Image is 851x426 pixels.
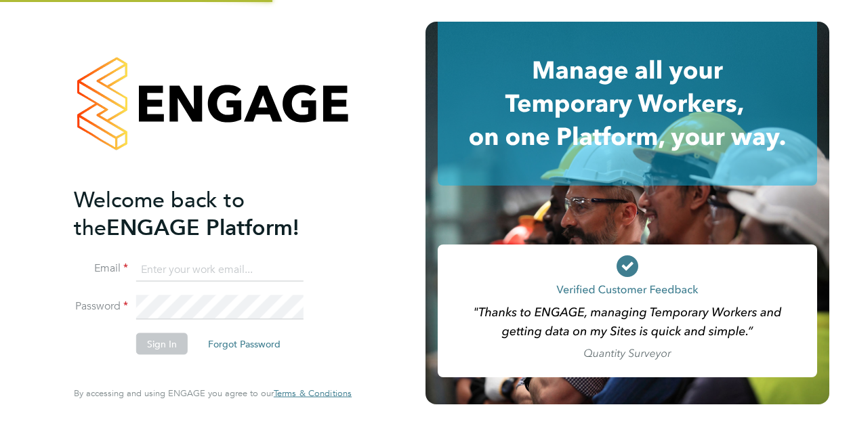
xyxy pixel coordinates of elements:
[274,387,352,399] span: Terms & Conditions
[197,333,291,355] button: Forgot Password
[74,261,128,276] label: Email
[74,186,338,241] h2: ENGAGE Platform!
[136,333,188,355] button: Sign In
[74,387,352,399] span: By accessing and using ENGAGE you agree to our
[74,299,128,314] label: Password
[136,257,304,282] input: Enter your work email...
[274,388,352,399] a: Terms & Conditions
[74,186,245,240] span: Welcome back to the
